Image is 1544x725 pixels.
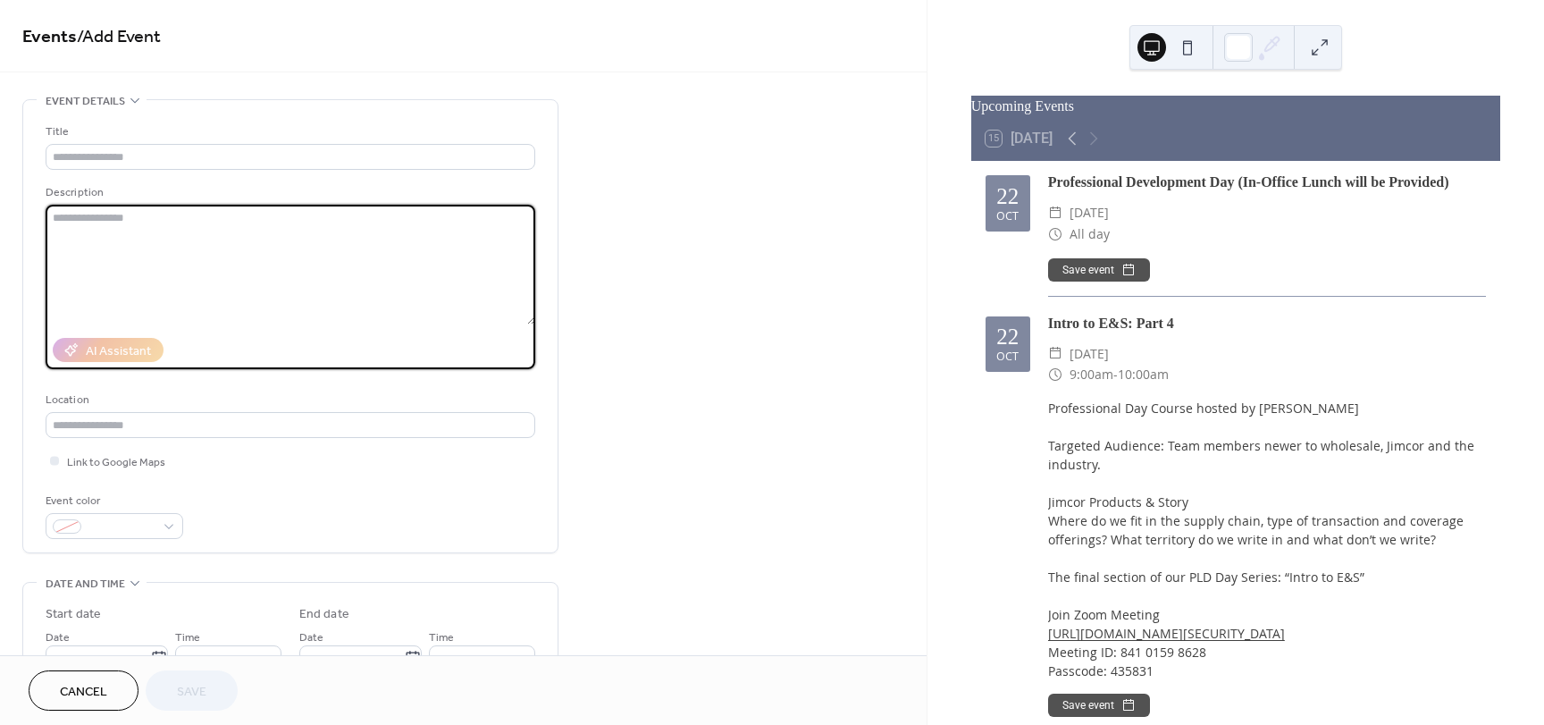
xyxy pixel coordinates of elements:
[1048,258,1150,282] button: Save event
[1070,202,1109,223] span: [DATE]
[46,605,101,624] div: Start date
[67,453,165,472] span: Link to Google Maps
[1113,364,1118,385] span: -
[60,683,107,702] span: Cancel
[22,20,77,55] a: Events
[429,628,454,647] span: Time
[77,20,161,55] span: / Add Event
[46,92,125,111] span: Event details
[1048,364,1062,385] div: ​
[1048,625,1285,642] a: [URL][DOMAIN_NAME][SECURITY_DATA]
[1048,694,1150,717] button: Save event
[1048,343,1062,365] div: ​
[1048,223,1062,245] div: ​
[46,183,532,202] div: Description
[996,351,1019,363] div: Oct
[46,391,532,409] div: Location
[46,122,532,141] div: Title
[996,185,1019,207] div: 22
[1070,343,1109,365] span: [DATE]
[996,325,1019,348] div: 22
[1070,223,1110,245] span: All day
[175,628,200,647] span: Time
[1118,364,1169,385] span: 10:00am
[299,605,349,624] div: End date
[1048,399,1486,680] div: Professional Day Course hosted by [PERSON_NAME] Targeted Audience: Team members newer to wholesal...
[46,575,125,594] span: Date and time
[46,492,180,510] div: Event color
[299,628,323,647] span: Date
[971,96,1500,117] div: Upcoming Events
[996,211,1019,223] div: Oct
[29,670,138,711] button: Cancel
[1048,313,1486,334] div: Intro to E&S: Part 4
[1048,172,1486,193] div: Professional Development Day (In-Office Lunch will be Provided)
[1070,364,1113,385] span: 9:00am
[46,628,70,647] span: Date
[1048,202,1062,223] div: ​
